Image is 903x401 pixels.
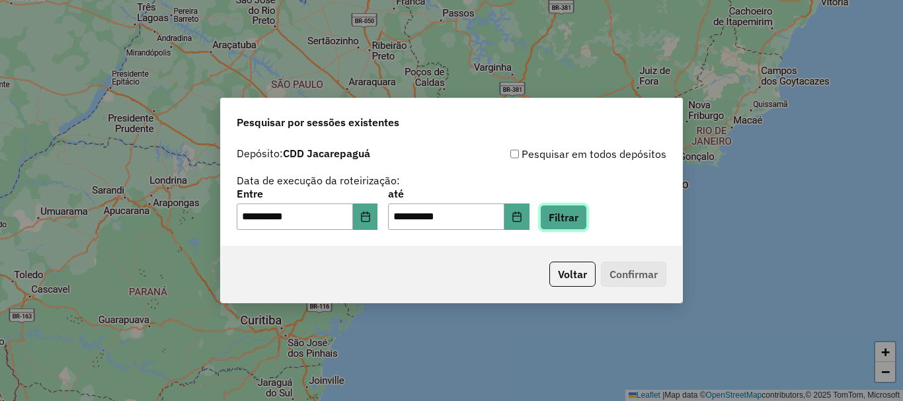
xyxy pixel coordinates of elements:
[504,203,530,230] button: Choose Date
[237,145,370,161] label: Depósito:
[549,262,596,287] button: Voltar
[237,186,377,201] label: Entre
[237,114,399,130] span: Pesquisar por sessões existentes
[283,147,370,160] strong: CDD Jacarepaguá
[237,172,400,188] label: Data de execução da roteirização:
[540,205,587,230] button: Filtrar
[353,203,378,230] button: Choose Date
[388,186,529,201] label: até
[451,146,666,162] div: Pesquisar em todos depósitos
